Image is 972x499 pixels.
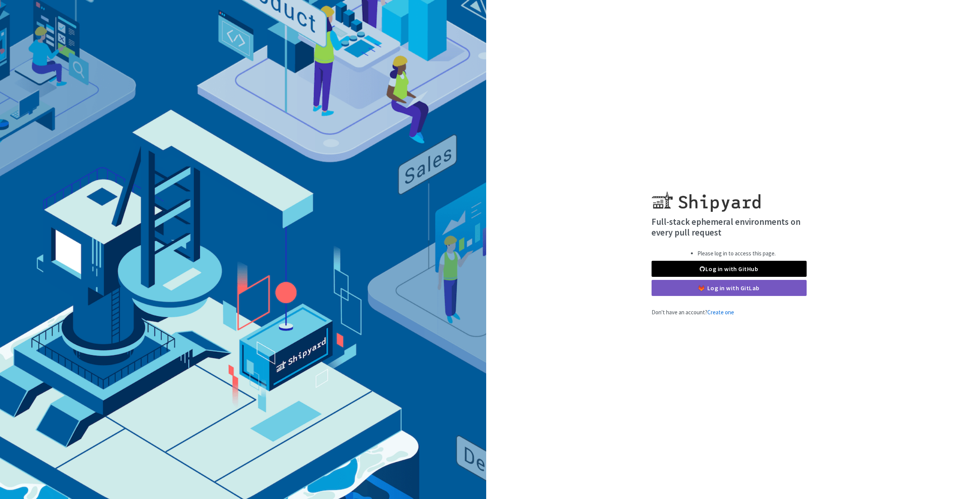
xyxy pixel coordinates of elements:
a: Create one [707,309,734,316]
li: Please log in to access this page. [697,249,776,258]
img: gitlab-color.svg [699,285,704,291]
a: Log in with GitLab [652,280,807,296]
span: Don't have an account? [652,309,734,316]
a: Log in with GitHub [652,261,807,277]
h4: Full-stack ephemeral environments on every pull request [652,216,807,237]
img: Shipyard logo [652,182,760,212]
